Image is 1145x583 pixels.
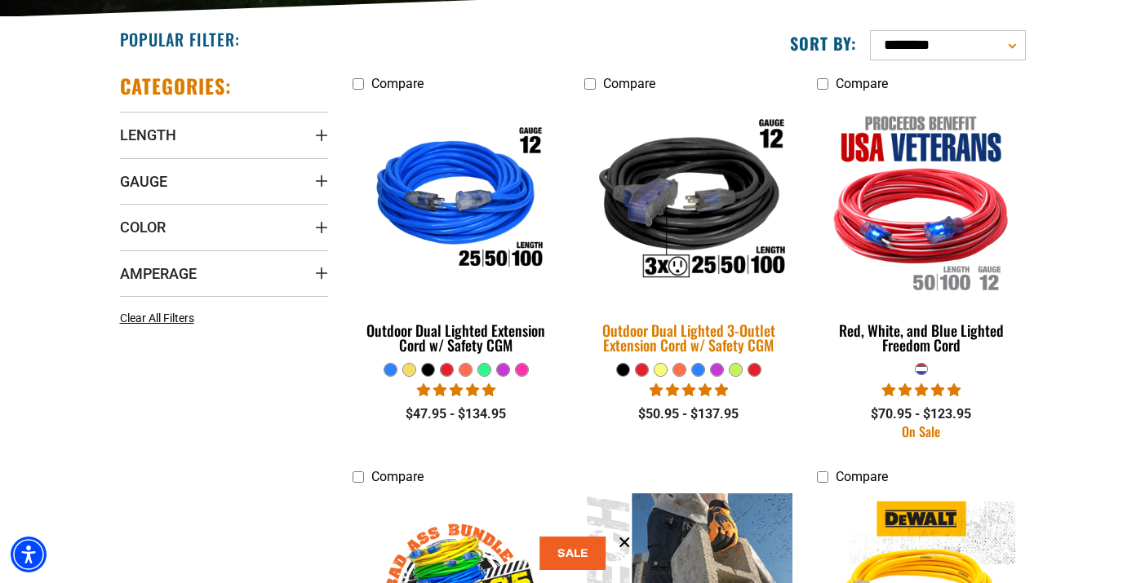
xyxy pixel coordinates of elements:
[120,158,328,204] summary: Gauge
[650,382,728,398] span: 4.80 stars
[120,126,176,144] span: Length
[120,73,233,99] h2: Categories:
[817,425,1025,438] div: On Sale
[790,33,857,54] label: Sort by:
[836,469,888,484] span: Compare
[120,29,240,50] h2: Popular Filter:
[120,204,328,250] summary: Color
[120,311,194,325] span: Clear All Filters
[120,172,167,191] span: Gauge
[120,218,166,236] span: Color
[371,76,424,91] span: Compare
[817,99,1025,362] a: Red, White, and Blue Lighted Freedom Cord Red, White, and Blue Lighted Freedom Cord
[353,323,561,352] div: Outdoor Dual Lighted Extension Cord w/ Safety CGM
[371,469,424,484] span: Compare
[575,97,803,306] img: Outdoor Dual Lighted 3-Outlet Extension Cord w/ Safety CGM
[819,108,1024,295] img: Red, White, and Blue Lighted Freedom Cord
[353,404,561,424] div: $47.95 - $134.95
[120,112,328,157] summary: Length
[603,76,655,91] span: Compare
[836,76,888,91] span: Compare
[353,108,559,295] img: Outdoor Dual Lighted Extension Cord w/ Safety CGM
[584,323,792,352] div: Outdoor Dual Lighted 3-Outlet Extension Cord w/ Safety CGM
[584,404,792,424] div: $50.95 - $137.95
[417,382,495,398] span: 4.81 stars
[11,537,47,572] div: Accessibility Menu
[353,99,561,362] a: Outdoor Dual Lighted Extension Cord w/ Safety CGM Outdoor Dual Lighted Extension Cord w/ Safety CGM
[817,404,1025,424] div: $70.95 - $123.95
[584,99,792,362] a: Outdoor Dual Lighted 3-Outlet Extension Cord w/ Safety CGM Outdoor Dual Lighted 3-Outlet Extensio...
[817,323,1025,352] div: Red, White, and Blue Lighted Freedom Cord
[882,382,961,398] span: 4.95 stars
[120,264,197,283] span: Amperage
[120,250,328,296] summary: Amperage
[120,310,201,327] a: Clear All Filters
